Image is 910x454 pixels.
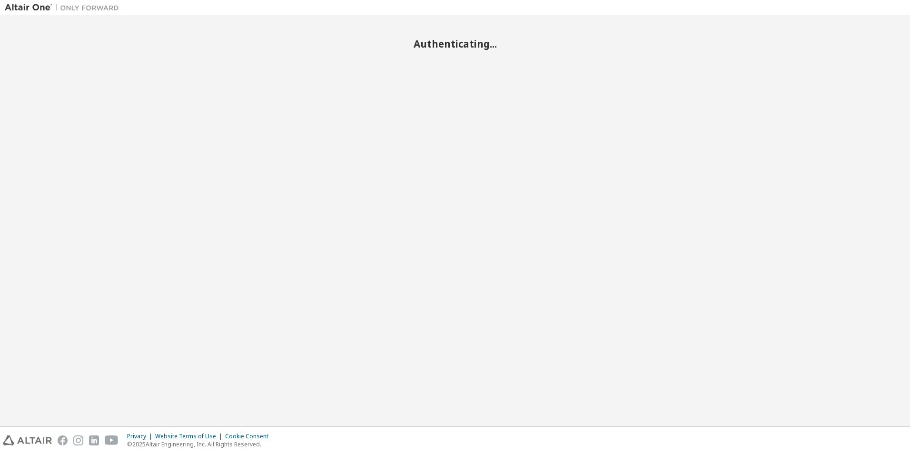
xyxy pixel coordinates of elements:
[225,433,274,440] div: Cookie Consent
[3,435,52,445] img: altair_logo.svg
[105,435,119,445] img: youtube.svg
[58,435,68,445] img: facebook.svg
[127,440,274,448] p: © 2025 Altair Engineering, Inc. All Rights Reserved.
[5,38,905,50] h2: Authenticating...
[5,3,124,12] img: Altair One
[89,435,99,445] img: linkedin.svg
[73,435,83,445] img: instagram.svg
[127,433,155,440] div: Privacy
[155,433,225,440] div: Website Terms of Use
